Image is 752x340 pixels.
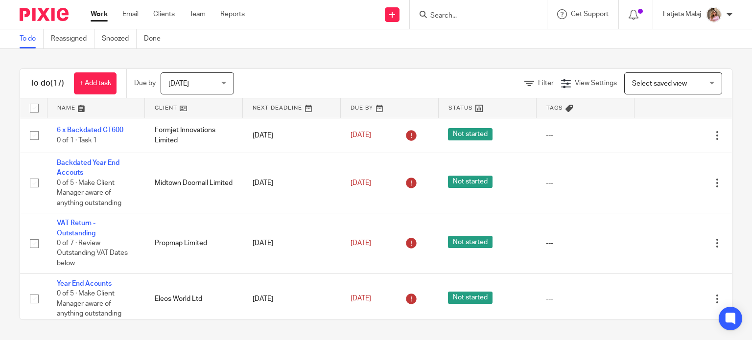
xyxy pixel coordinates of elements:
[74,72,117,94] a: + Add task
[145,273,243,324] td: Eleos World Ltd
[57,220,95,236] a: VAT Return - Outstanding
[168,80,189,87] span: [DATE]
[429,12,517,21] input: Search
[57,240,128,267] span: 0 of 7 · Review Outstanding VAT Dates below
[134,78,156,88] p: Due by
[663,9,701,19] p: Fatjeta Malaj
[571,11,609,18] span: Get Support
[575,80,617,87] span: View Settings
[57,290,121,317] span: 0 of 5 · Make Client Manager aware of anything outstanding
[351,295,371,302] span: [DATE]
[122,9,139,19] a: Email
[189,9,206,19] a: Team
[30,78,64,89] h1: To do
[546,105,563,111] span: Tags
[145,118,243,153] td: Formjet Innovations Limited
[20,29,44,48] a: To do
[351,180,371,186] span: [DATE]
[50,79,64,87] span: (17)
[91,9,108,19] a: Work
[57,137,97,144] span: 0 of 1 · Task 1
[144,29,168,48] a: Done
[546,238,624,248] div: ---
[57,180,121,206] span: 0 of 5 · Make Client Manager aware of anything outstanding
[145,213,243,273] td: Propmap Limited
[351,132,371,139] span: [DATE]
[243,213,341,273] td: [DATE]
[153,9,175,19] a: Clients
[57,159,119,176] a: Backdated Year End Accouts
[538,80,554,87] span: Filter
[51,29,94,48] a: Reassigned
[448,176,493,188] span: Not started
[351,240,371,247] span: [DATE]
[448,292,493,304] span: Not started
[243,273,341,324] td: [DATE]
[448,236,493,248] span: Not started
[220,9,245,19] a: Reports
[632,80,687,87] span: Select saved view
[57,127,123,134] a: 6 x Backdated CT600
[243,153,341,213] td: [DATE]
[546,178,624,188] div: ---
[20,8,69,21] img: Pixie
[546,131,624,140] div: ---
[102,29,137,48] a: Snoozed
[448,128,493,140] span: Not started
[243,118,341,153] td: [DATE]
[145,153,243,213] td: Midtown Doornail Limited
[57,280,112,287] a: Year End Acounts
[706,7,722,23] img: MicrosoftTeams-image%20(5).png
[546,294,624,304] div: ---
